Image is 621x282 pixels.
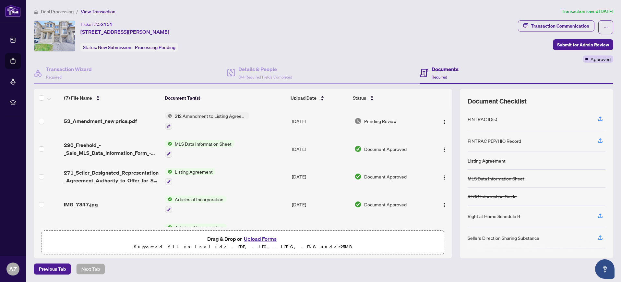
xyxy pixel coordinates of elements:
[353,94,366,102] span: Status
[288,89,350,107] th: Upload Date
[603,25,608,30] span: ellipsis
[442,175,447,180] img: Logo
[468,175,524,182] div: MLS Data Information Sheet
[291,94,316,102] span: Upload Date
[98,21,113,27] span: 53151
[354,201,362,208] img: Document Status
[172,140,234,147] span: MLS Data Information Sheet
[557,40,609,50] span: Submit for Admin Review
[165,196,172,203] img: Status Icon
[439,199,449,210] button: Logo
[468,116,497,123] div: FINTRAC ID(s)
[80,43,178,52] div: Status:
[80,20,113,28] div: Ticket #:
[432,65,459,73] h4: Documents
[165,224,172,231] img: Status Icon
[354,173,362,180] img: Document Status
[468,137,521,144] div: FINTRAC PEP/HIO Record
[81,9,115,15] span: View Transaction
[289,107,352,135] td: [DATE]
[468,234,539,241] div: Sellers Direction Sharing Substance
[165,112,249,130] button: Status Icon212 Amendment to Listing Agreement - Authority to Offer for Lease Price Change/Extensi...
[439,171,449,182] button: Logo
[468,213,520,220] div: Right at Home Schedule B
[165,140,234,158] button: Status IconMLS Data Information Sheet
[162,89,288,107] th: Document Tag(s)
[289,218,352,246] td: [DATE]
[518,20,594,31] button: Transaction Communication
[172,112,249,119] span: 212 Amendment to Listing Agreement - Authority to Offer for Lease Price Change/Extension/Amendmen...
[172,224,226,231] span: Articles of Incorporation
[46,243,440,251] p: Supported files include .PDF, .JPG, .JPEG, .PNG under 25 MB
[165,112,172,119] img: Status Icon
[364,145,407,153] span: Document Approved
[364,201,407,208] span: Document Approved
[76,8,78,15] li: /
[354,117,362,125] img: Document Status
[172,168,215,175] span: Listing Agreement
[41,9,74,15] span: Deal Processing
[289,190,352,218] td: [DATE]
[165,140,172,147] img: Status Icon
[439,116,449,126] button: Logo
[364,117,397,125] span: Pending Review
[553,39,613,50] button: Submit for Admin Review
[238,65,292,73] h4: Details & People
[468,193,517,200] div: RECO Information Guide
[591,55,611,63] span: Approved
[42,231,444,255] span: Drag & Drop orUpload FormsSupported files include .PDF, .JPG, .JPEG, .PNG under25MB
[354,145,362,153] img: Document Status
[9,264,17,274] span: AZ
[432,75,447,80] span: Required
[80,28,169,36] span: [STREET_ADDRESS][PERSON_NAME]
[207,235,279,243] span: Drag & Drop or
[34,21,75,51] img: IMG-N12404299_1.jpg
[46,75,62,80] span: Required
[64,169,160,184] span: 271_Seller_Designated_Representation_Agreement_Authority_to_Offer_for_Sale_-_PropTx-[PERSON_NAME]...
[442,147,447,152] img: Logo
[64,201,98,208] span: IMG_7347.jpg
[64,94,92,102] span: (7) File Name
[442,119,447,125] img: Logo
[64,117,137,125] span: 53_Amendment_new price.pdf
[46,65,92,73] h4: Transaction Wizard
[350,89,428,107] th: Status
[98,44,175,50] span: New Submission - Processing Pending
[165,168,172,175] img: Status Icon
[165,196,226,213] button: Status IconArticles of Incorporation
[242,235,279,243] button: Upload Forms
[289,163,352,191] td: [DATE]
[238,75,292,80] span: 3/4 Required Fields Completed
[531,21,589,31] div: Transaction Communication
[76,264,105,275] button: Next Tab
[442,202,447,208] img: Logo
[364,173,407,180] span: Document Approved
[172,196,226,203] span: Articles of Incorporation
[34,9,38,14] span: home
[595,259,615,279] button: Open asap
[5,5,21,17] img: logo
[562,8,613,15] article: Transaction saved [DATE]
[468,157,506,164] div: Listing Agreement
[39,264,66,274] span: Previous Tab
[289,135,352,163] td: [DATE]
[34,264,71,275] button: Previous Tab
[64,141,160,157] span: 290_Freehold_-_Sale_MLS_Data_Information_Form_-_PropTx-[PERSON_NAME].pdf
[439,144,449,154] button: Logo
[61,89,162,107] th: (7) File Name
[165,168,215,186] button: Status IconListing Agreement
[165,224,226,241] button: Status IconArticles of Incorporation
[468,97,527,106] span: Document Checklist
